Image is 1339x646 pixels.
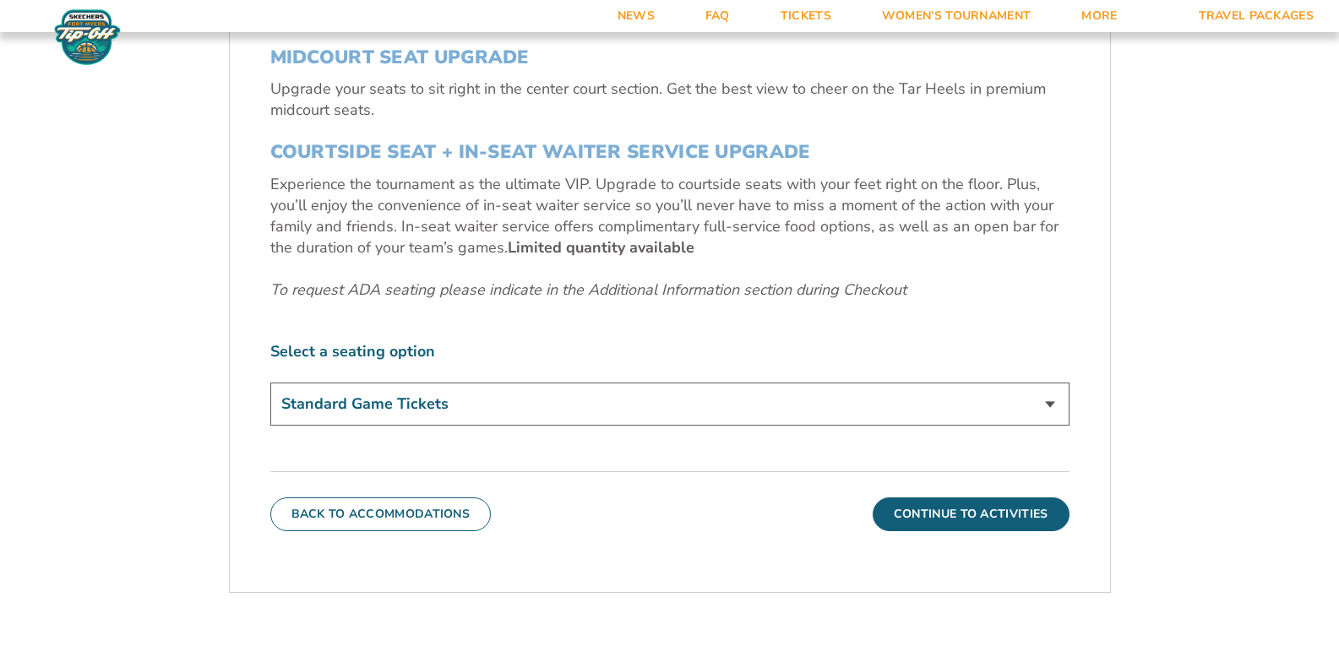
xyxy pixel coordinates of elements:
[270,174,1070,259] p: Experience the tournament as the ultimate VIP. Upgrade to courtside seats with your feet right on...
[51,8,124,66] img: Fort Myers Tip-Off
[270,46,1070,68] h3: MIDCOURT SEAT UPGRADE
[270,341,1070,362] label: Select a seating option
[270,280,906,300] em: To request ADA seating please indicate in the Additional Information section during Checkout
[270,79,1070,121] p: Upgrade your seats to sit right in the center court section. Get the best view to cheer on the Ta...
[873,497,1070,531] button: Continue To Activities
[508,237,694,258] b: Limited quantity available
[270,497,492,531] button: Back To Accommodations
[270,141,1070,163] h3: COURTSIDE SEAT + IN-SEAT WAITER SERVICE UPGRADE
